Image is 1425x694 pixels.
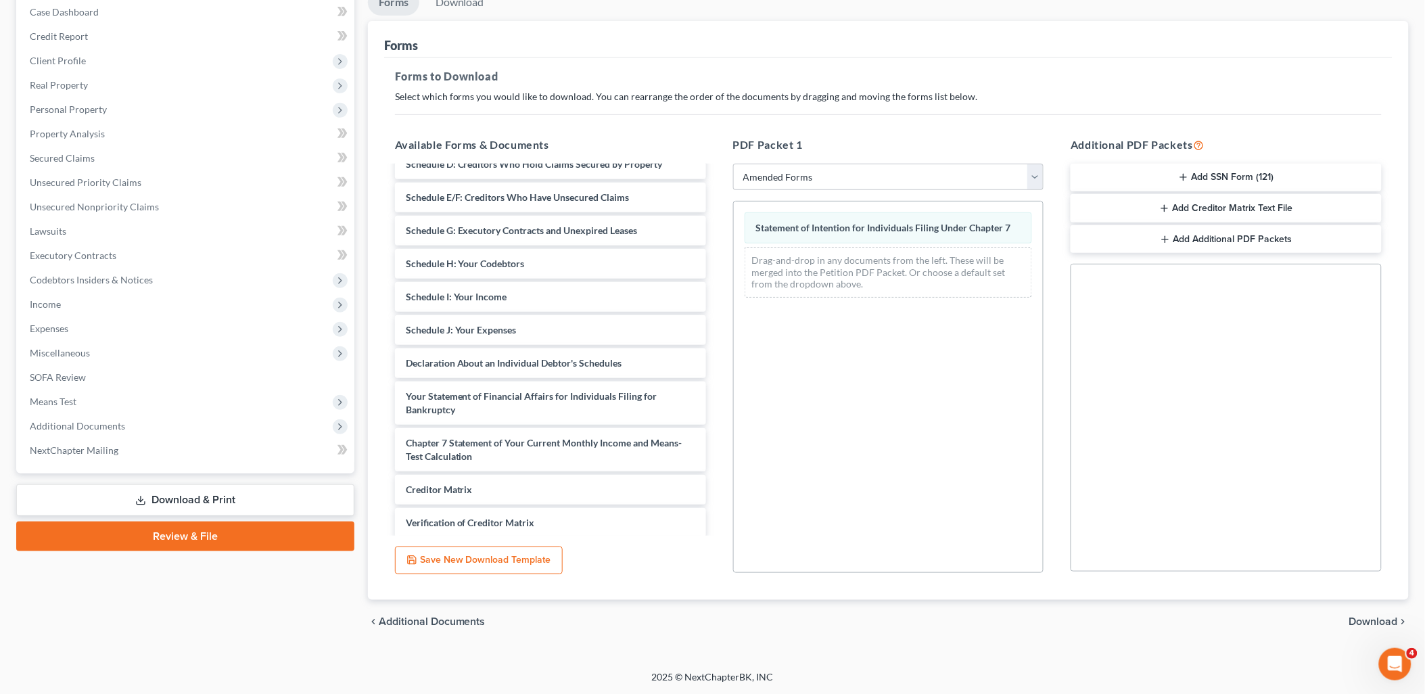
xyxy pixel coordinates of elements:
[30,444,118,456] span: NextChapter Mailing
[368,616,486,627] a: chevron_left Additional Documents
[406,484,473,495] span: Creditor Matrix
[406,158,663,170] span: Schedule D: Creditors Who Hold Claims Secured by Property
[395,137,706,153] h5: Available Forms & Documents
[406,324,517,336] span: Schedule J: Your Expenses
[384,37,418,53] div: Forms
[19,24,354,49] a: Credit Report
[19,195,354,219] a: Unsecured Nonpriority Claims
[16,484,354,516] a: Download & Print
[30,128,105,139] span: Property Analysis
[406,258,525,269] span: Schedule H: Your Codebtors
[733,137,1044,153] h5: PDF Packet 1
[30,323,68,334] span: Expenses
[406,225,638,236] span: Schedule G: Executory Contracts and Unexpired Leases
[30,79,88,91] span: Real Property
[19,146,354,170] a: Secured Claims
[1398,616,1409,627] i: chevron_right
[19,244,354,268] a: Executory Contracts
[30,103,107,115] span: Personal Property
[30,347,90,358] span: Miscellaneous
[745,247,1033,298] div: Drag-and-drop in any documents from the left. These will be merged into the Petition PDF Packet. ...
[19,122,354,146] a: Property Analysis
[30,6,99,18] span: Case Dashboard
[30,30,88,42] span: Credit Report
[16,522,354,551] a: Review & File
[406,390,657,415] span: Your Statement of Financial Affairs for Individuals Filing for Bankruptcy
[30,298,61,310] span: Income
[30,152,95,164] span: Secured Claims
[395,68,1382,85] h5: Forms to Download
[406,357,622,369] span: Declaration About an Individual Debtor's Schedules
[30,274,153,285] span: Codebtors Insiders & Notices
[1379,648,1411,680] iframe: Intercom live chat
[30,371,86,383] span: SOFA Review
[1071,164,1382,192] button: Add SSN Form (121)
[1071,137,1382,153] h5: Additional PDF Packets
[30,55,86,66] span: Client Profile
[19,170,354,195] a: Unsecured Priority Claims
[395,547,563,575] button: Save New Download Template
[368,616,379,627] i: chevron_left
[30,225,66,237] span: Lawsuits
[1349,616,1409,627] button: Download chevron_right
[379,616,486,627] span: Additional Documents
[30,177,141,188] span: Unsecured Priority Claims
[1071,225,1382,254] button: Add Additional PDF Packets
[19,438,354,463] a: NextChapter Mailing
[1071,194,1382,223] button: Add Creditor Matrix Text File
[406,191,630,203] span: Schedule E/F: Creditors Who Have Unsecured Claims
[406,437,682,462] span: Chapter 7 Statement of Your Current Monthly Income and Means-Test Calculation
[19,219,354,244] a: Lawsuits
[406,291,507,302] span: Schedule I: Your Income
[30,201,159,212] span: Unsecured Nonpriority Claims
[1349,616,1398,627] span: Download
[19,365,354,390] a: SOFA Review
[30,250,116,261] span: Executory Contracts
[1407,648,1418,659] span: 4
[395,90,1382,103] p: Select which forms you would like to download. You can rearrange the order of the documents by dr...
[30,396,76,407] span: Means Test
[406,517,535,528] span: Verification of Creditor Matrix
[30,420,125,432] span: Additional Documents
[756,222,1011,233] span: Statement of Intention for Individuals Filing Under Chapter 7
